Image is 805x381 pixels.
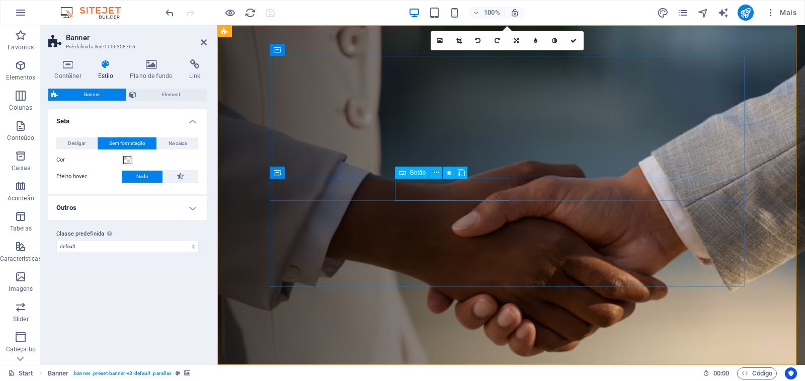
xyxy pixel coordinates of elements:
h4: Outros [48,196,207,220]
span: . banner .preset-banner-v3-default .parallax [72,367,172,379]
i: Desfazer: Mudar favicon (Ctrl+Z) [164,7,176,19]
p: Acordeão [8,194,34,202]
span: Na caixa [169,137,187,149]
button: publish [738,5,754,21]
p: Tabelas [10,224,32,233]
span: Clique para selecionar. Clique duas vezes para editar [48,367,69,379]
button: undo [164,7,176,19]
span: Banner [61,89,123,101]
a: Mudar orientação [507,31,526,50]
button: Código [737,367,777,379]
a: Girar 90° para a direita [488,31,507,50]
h6: 100% [484,7,500,19]
h6: Tempo de sessão [703,367,730,379]
p: Cabeçalho [6,345,36,353]
span: Botão [410,170,426,176]
span: Mais [766,8,796,18]
h4: Contêiner [48,59,92,81]
button: Sem formatação [98,137,157,149]
button: text_generator [717,7,730,19]
h4: Estilo [92,59,124,81]
p: Slider [13,315,29,323]
button: Element [126,89,207,101]
a: Confirme ( Ctrl ⏎ ) [565,31,584,50]
h4: Seta [48,109,207,127]
a: Girar 90° para a esquerda [469,31,488,50]
p: Conteúdo [7,134,34,142]
span: Sem formatação [109,137,145,149]
i: Design (Ctrl+Alt+Y) [657,7,669,19]
img: Editor Logo [58,7,133,19]
p: Colunas [9,104,32,112]
button: Na caixa [157,137,198,149]
h2: Banner [66,33,207,42]
span: Desligar [68,137,86,149]
button: Usercentrics [785,367,797,379]
h4: Plano de fundo [124,59,183,81]
p: Imagens [9,285,33,293]
p: Favoritos [8,43,34,51]
button: Desligar [56,137,97,149]
button: Mais [762,5,800,21]
h4: Link [183,59,207,81]
a: Clique para cancelar a seleção. Clique duas vezes para abrir as Páginas [8,367,33,379]
button: navigator [697,7,709,19]
i: Publicar [740,7,751,19]
p: Caixas [12,164,31,172]
span: : [720,369,722,377]
button: Banner [48,89,126,101]
a: Selecione arquivos do gerenciador de arquivos, galeria de fotos ou faça upload de arquivo(s) [431,31,450,50]
button: Nada [122,171,163,183]
label: Cor [56,154,122,166]
span: 00 00 [713,367,729,379]
i: Este elemento contém um plano de fundo [184,370,190,376]
a: Modo de recorte [450,31,469,50]
button: reload [244,7,256,19]
nav: breadcrumb [48,367,191,379]
i: AI Writer [717,7,729,19]
h3: Pré-definida #ed-1006358766 [66,42,187,51]
button: pages [677,7,689,19]
a: Escala de cinza [545,31,565,50]
i: Este elemento é uma predefinição personalizável [176,370,180,376]
span: Código [742,367,772,379]
i: Páginas (Ctrl+Alt+S) [677,7,689,19]
span: Element [139,89,204,101]
i: Recarregar página [245,7,256,19]
i: Navegador [697,7,709,19]
button: design [657,7,669,19]
a: Borrão [526,31,545,50]
label: Classe predefinida [56,228,199,240]
span: Nada [136,171,148,183]
p: Elementos [6,73,35,82]
label: Efeito hover [56,171,122,183]
button: 100% [469,7,505,19]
